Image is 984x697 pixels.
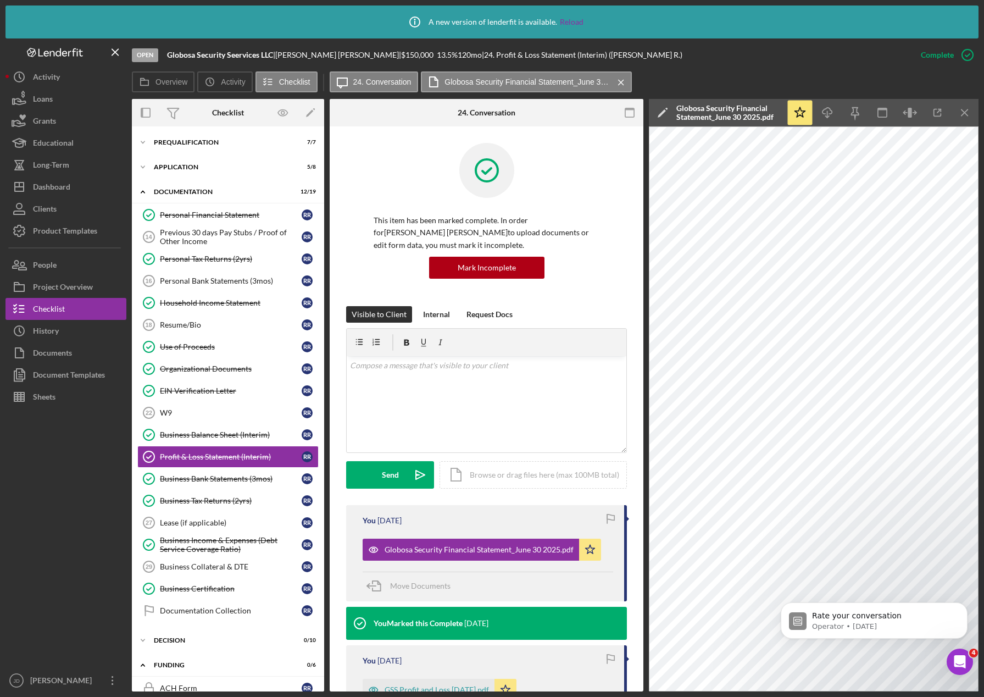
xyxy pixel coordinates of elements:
[363,516,376,525] div: You
[5,386,126,408] button: Sheets
[160,298,302,307] div: Household Income Statement
[421,71,632,92] button: Globosa Security Financial Statement_June 30 2025.pdf
[302,209,313,220] div: R R
[969,649,978,657] span: 4
[137,358,319,380] a: Organizational DocumentsRR
[33,176,70,201] div: Dashboard
[160,518,302,527] div: Lease (if applicable)
[146,563,152,570] tspan: 29
[160,228,302,246] div: Previous 30 days Pay Stubs / Proof of Other Income
[137,512,319,534] a: 27Lease (if applicable)RR
[5,110,126,132] button: Grants
[33,386,55,411] div: Sheets
[137,446,319,468] a: Profit & Loss Statement (Interim)RR
[296,164,316,170] div: 5 / 8
[255,71,318,92] button: Checklist
[302,231,313,242] div: R R
[5,342,126,364] button: Documents
[418,306,455,323] button: Internal
[5,220,126,242] button: Product Templates
[137,380,319,402] a: EIN Verification LetterRR
[5,670,126,692] button: JD[PERSON_NAME]
[363,656,376,665] div: You
[464,619,488,628] time: 2025-06-17 20:47
[5,198,126,220] button: Clients
[5,320,126,342] a: History
[947,649,973,675] iframe: Intercom live chat
[302,495,313,506] div: R R
[302,253,313,264] div: R R
[137,292,319,314] a: Household Income StatementRR
[137,226,319,248] a: 14Previous 30 days Pay Stubs / Proof of Other IncomeRR
[160,606,302,615] div: Documentation Collection
[146,519,152,526] tspan: 27
[160,496,302,505] div: Business Tax Returns (2yrs)
[5,66,126,88] a: Activity
[154,164,288,170] div: Application
[429,257,544,279] button: Mark Incomplete
[33,220,97,245] div: Product Templates
[154,637,288,644] div: Decision
[423,306,450,323] div: Internal
[160,276,302,285] div: Personal Bank Statements (3mos)
[5,154,126,176] button: Long-Term
[33,276,93,301] div: Project Overview
[676,104,781,121] div: Globosa Security Financial Statement_June 30 2025.pdf
[221,78,245,86] label: Activity
[132,48,158,62] div: Open
[33,154,69,179] div: Long-Term
[374,214,599,251] p: This item has been marked complete. In order for [PERSON_NAME] [PERSON_NAME] to upload documents ...
[167,51,275,59] div: |
[33,88,53,113] div: Loans
[5,88,126,110] button: Loans
[137,336,319,358] a: Use of ProceedsRR
[302,473,313,484] div: R R
[160,320,302,329] div: Resume/Bio
[5,254,126,276] button: People
[160,364,302,373] div: Organizational Documents
[33,110,56,135] div: Grants
[145,322,152,328] tspan: 18
[482,51,682,59] div: | 24. Profit & Loss Statement (Interim) ([PERSON_NAME] R.)
[137,578,319,600] a: Business CertificationRR
[137,204,319,226] a: Personal Financial StatementRR
[385,685,489,694] div: GSS Profit and Loss [DATE].pdf
[296,662,316,668] div: 0 / 6
[33,132,74,157] div: Educational
[137,424,319,446] a: Business Balance Sheet (Interim)RR
[197,71,252,92] button: Activity
[154,189,288,195] div: Documentation
[302,275,313,286] div: R R
[302,407,313,418] div: R R
[160,452,302,461] div: Profit & Loss Statement (Interim)
[33,298,65,323] div: Checklist
[160,684,302,693] div: ACH Form
[5,132,126,154] button: Educational
[302,319,313,330] div: R R
[160,211,302,219] div: Personal Financial Statement
[401,50,433,59] span: $150,000
[33,364,105,389] div: Document Templates
[160,536,302,554] div: Business Income & Expenses (Debt Service Coverage Ratio)
[5,176,126,198] button: Dashboard
[5,364,126,386] button: Document Templates
[466,306,513,323] div: Request Docs
[296,189,316,195] div: 12 / 19
[279,78,310,86] label: Checklist
[275,51,401,59] div: [PERSON_NAME] [PERSON_NAME] |
[352,306,407,323] div: Visible to Client
[458,51,482,59] div: 120 mo
[160,386,302,395] div: EIN Verification Letter
[33,66,60,91] div: Activity
[5,276,126,298] button: Project Overview
[160,342,302,351] div: Use of Proceeds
